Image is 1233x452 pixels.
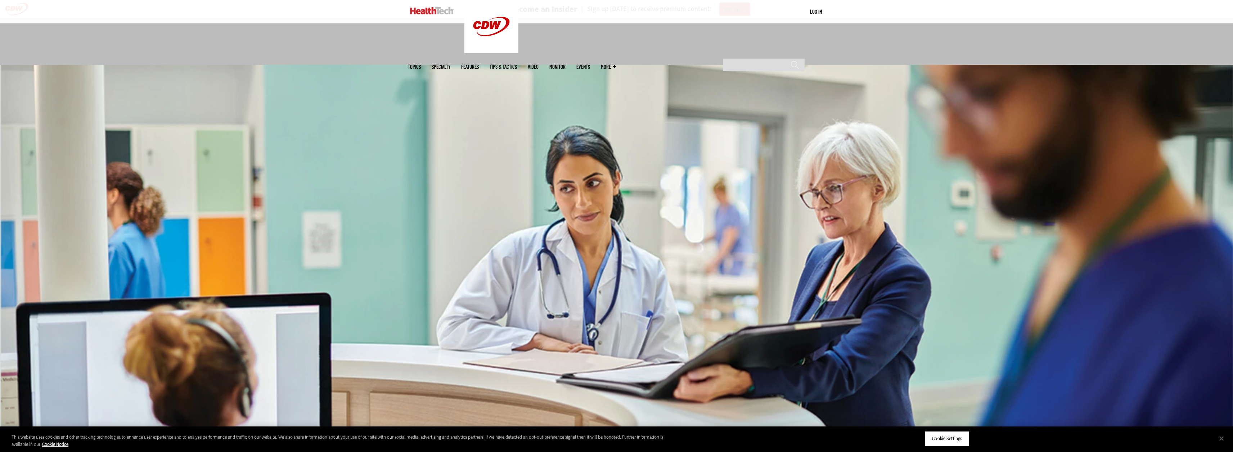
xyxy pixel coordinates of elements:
button: Cookie Settings [924,431,969,446]
button: Close [1214,430,1229,446]
div: This website uses cookies and other tracking technologies to enhance user experience and to analy... [12,434,678,448]
div: User menu [810,8,822,15]
span: More [601,64,616,69]
a: CDW [464,48,518,55]
a: Events [576,64,590,69]
a: Log in [810,8,822,15]
a: Features [461,64,479,69]
span: Topics [408,64,421,69]
a: MonITor [549,64,566,69]
a: Video [528,64,539,69]
span: Specialty [432,64,450,69]
a: Tips & Tactics [490,64,517,69]
img: Home [410,7,454,14]
a: More information about your privacy [42,441,68,447]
